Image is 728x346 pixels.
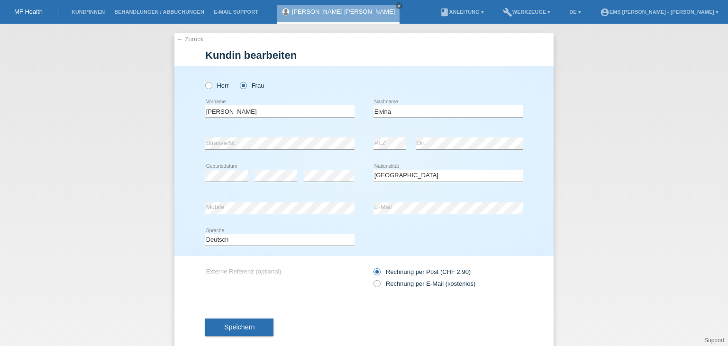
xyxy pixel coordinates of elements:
[498,9,555,15] a: buildWerkzeuge ▾
[177,36,203,43] a: ← Zurück
[109,9,209,15] a: Behandlungen / Abbuchungen
[397,3,401,8] i: close
[205,319,273,337] button: Speichern
[503,8,512,17] i: build
[396,2,402,9] a: close
[209,9,263,15] a: E-Mail Support
[14,8,43,15] a: MF Health
[205,82,229,89] label: Herr
[205,82,211,88] input: Herr
[373,280,475,287] label: Rechnung per E-Mail (kostenlos)
[600,8,610,17] i: account_circle
[67,9,109,15] a: Kund*innen
[205,49,523,61] h1: Kundin bearbeiten
[373,280,380,292] input: Rechnung per E-Mail (kostenlos)
[704,337,724,344] a: Support
[240,82,264,89] label: Frau
[240,82,246,88] input: Frau
[292,8,395,15] a: [PERSON_NAME] [PERSON_NAME]
[373,268,380,280] input: Rechnung per Post (CHF 2.90)
[224,323,255,331] span: Speichern
[435,9,489,15] a: bookAnleitung ▾
[564,9,585,15] a: DE ▾
[373,268,471,275] label: Rechnung per Post (CHF 2.90)
[595,9,723,15] a: account_circleEMS [PERSON_NAME] - [PERSON_NAME] ▾
[440,8,449,17] i: book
